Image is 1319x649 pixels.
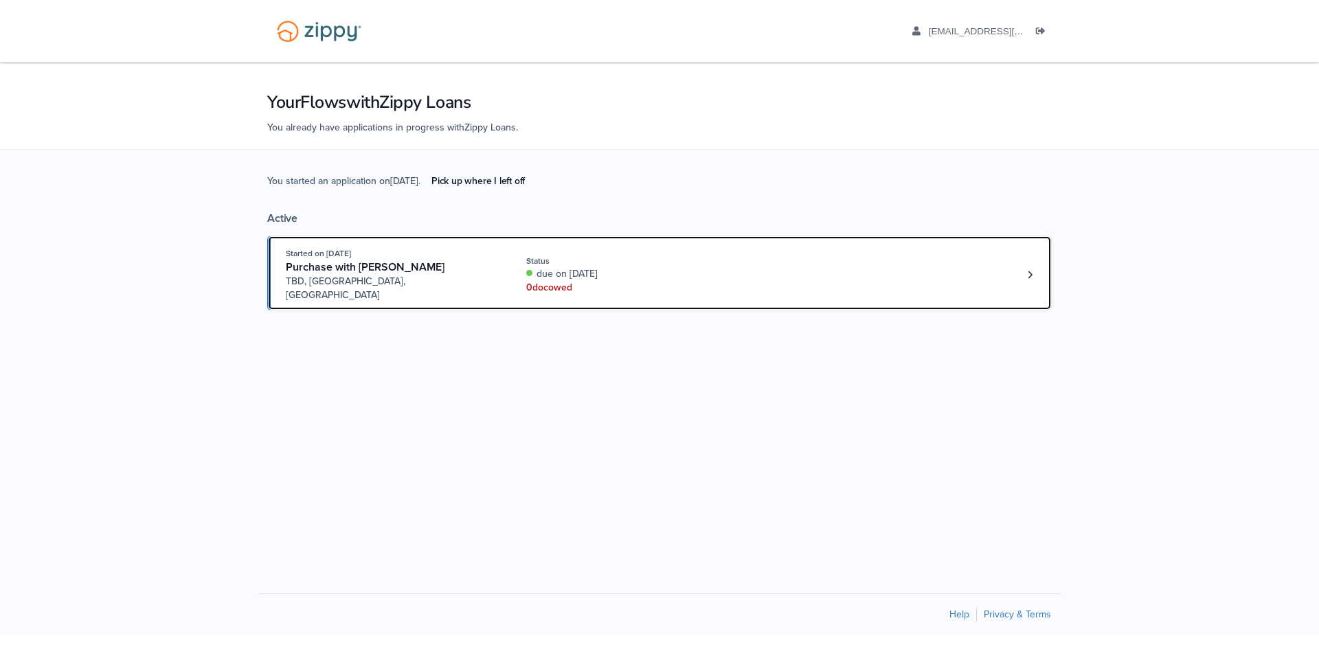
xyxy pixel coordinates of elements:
[286,275,495,302] span: TBD, [GEOGRAPHIC_DATA], [GEOGRAPHIC_DATA]
[949,608,969,620] a: Help
[267,91,1052,114] h1: Your Flows with Zippy Loans
[286,249,351,258] span: Started on [DATE]
[267,122,518,133] span: You already have applications in progress with Zippy Loans .
[1019,264,1040,285] a: Loan number 4260020
[267,212,1052,225] div: Active
[268,14,370,49] img: Logo
[929,26,1086,36] span: fabylopez94@gmail.com
[420,170,536,192] a: Pick up where I left off
[912,26,1086,40] a: edit profile
[267,236,1052,310] a: Open loan 4260020
[267,174,536,212] span: You started an application on [DATE] .
[526,281,710,295] div: 0 doc owed
[1036,26,1051,40] a: Log out
[984,608,1051,620] a: Privacy & Terms
[526,255,710,267] div: Status
[526,267,710,281] div: due on [DATE]
[286,260,444,274] span: Purchase with [PERSON_NAME]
